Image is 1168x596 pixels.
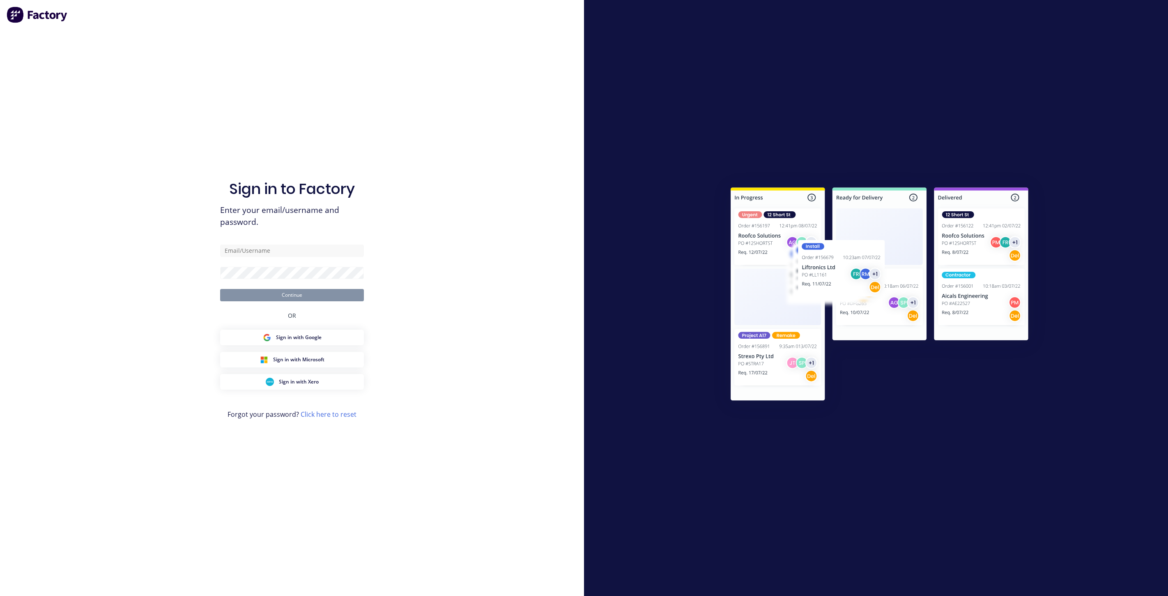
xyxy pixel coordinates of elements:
[301,410,356,419] a: Click here to reset
[260,356,268,364] img: Microsoft Sign in
[220,330,364,345] button: Google Sign inSign in with Google
[713,171,1046,420] img: Sign in
[266,378,274,386] img: Xero Sign in
[220,374,364,390] button: Xero Sign inSign in with Xero
[288,301,296,330] div: OR
[220,204,364,228] span: Enter your email/username and password.
[220,352,364,367] button: Microsoft Sign inSign in with Microsoft
[279,378,319,386] span: Sign in with Xero
[273,356,324,363] span: Sign in with Microsoft
[7,7,68,23] img: Factory
[229,180,355,198] h1: Sign in to Factory
[263,333,271,342] img: Google Sign in
[228,409,356,419] span: Forgot your password?
[220,289,364,301] button: Continue
[276,334,322,341] span: Sign in with Google
[220,245,364,257] input: Email/Username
